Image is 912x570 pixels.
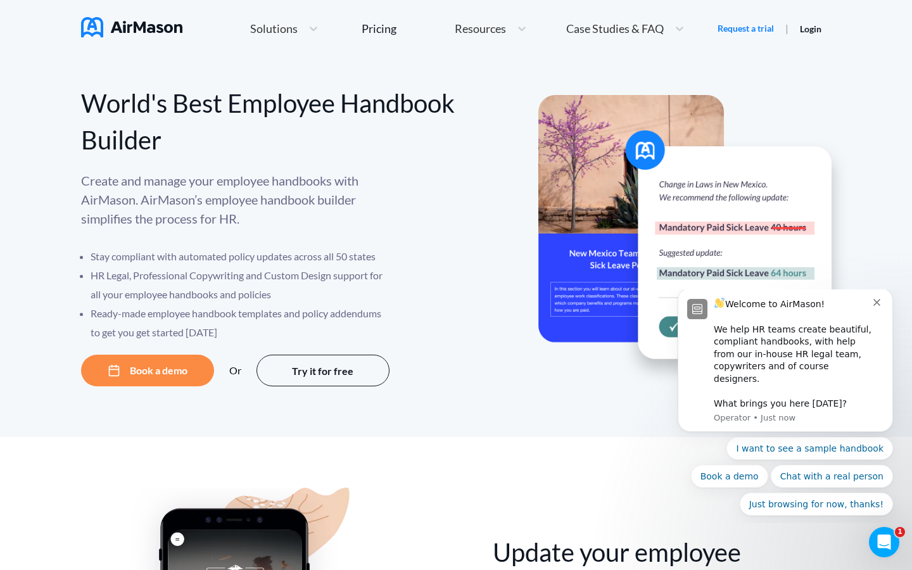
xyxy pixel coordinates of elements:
div: Or [229,365,241,376]
p: Message from Operator, sent Just now [55,123,215,134]
div: Welcome to AirMason! We help HR teams create beautiful, compliant handbooks, with help from our i... [55,6,215,120]
iframe: Intercom live chat [869,527,899,557]
div: Message content [55,6,215,120]
button: Try it for free [256,355,389,386]
li: Ready-made employee handbook templates and policy addendums to get you get started [DATE] [91,304,391,342]
a: Request a trial [718,22,774,35]
button: Quick reply: Chat with a real person [112,175,234,198]
li: Stay compliant with automated policy updates across all 50 states [91,247,391,266]
img: AirMason Logo [81,17,182,37]
p: Create and manage your employee handbooks with AirMason. AirMason’s employee handbook builder sim... [81,171,391,228]
button: Quick reply: I want to see a sample handbook [68,148,234,170]
span: Resources [455,23,506,34]
div: World's Best Employee Handbook Builder [81,85,457,158]
button: Book a demo [81,355,214,386]
button: Quick reply: Just browsing for now, thanks! [81,203,234,226]
img: Profile image for Operator [28,9,49,30]
a: Login [800,23,821,34]
span: | [785,22,788,34]
span: Solutions [250,23,298,34]
button: Quick reply: Book a demo [32,175,110,198]
div: Pricing [362,23,396,34]
a: Pricing [362,17,396,40]
button: Dismiss notification [215,6,225,16]
span: Case Studies & FAQ [566,23,664,34]
div: Quick reply options [19,148,234,226]
img: hero-banner [538,95,849,386]
iframe: Intercom notifications message [659,289,912,523]
span: 1 [895,527,905,537]
li: HR Legal, Professional Copywriting and Custom Design support for all your employee handbooks and ... [91,266,391,304]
